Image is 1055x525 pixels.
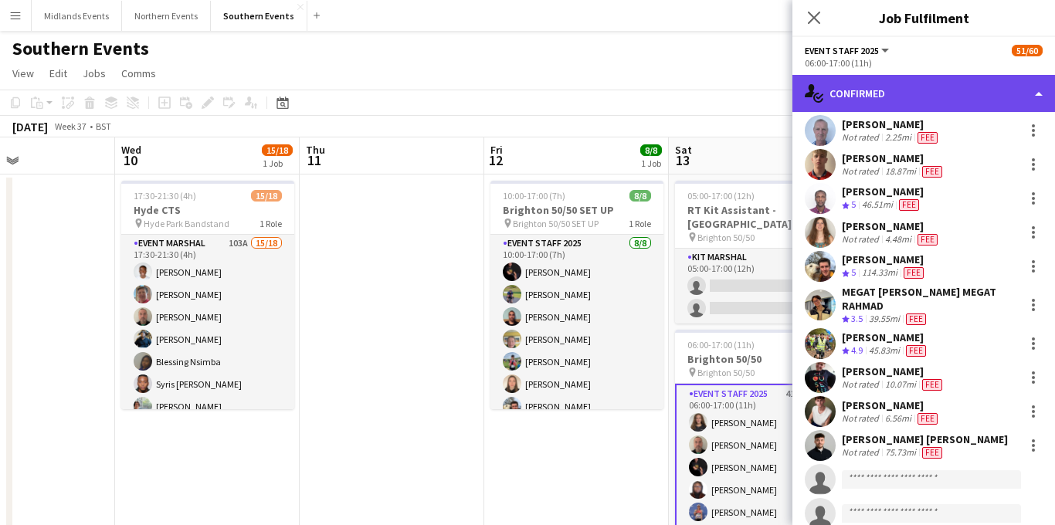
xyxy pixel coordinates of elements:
span: 8/8 [640,144,662,156]
a: View [6,63,40,83]
div: Crew has different fees then in role [919,446,945,459]
div: Not rated [842,233,882,246]
span: 13 [673,151,692,169]
div: [PERSON_NAME] [842,398,941,412]
app-job-card: 05:00-17:00 (12h)0/2RT Kit Assistant - [GEOGRAPHIC_DATA] 50/50 Brighton 50/501 RoleKit Marshal24A... [675,181,848,323]
span: Sat [675,143,692,157]
div: [PERSON_NAME] [842,252,927,266]
span: Fee [922,166,942,178]
h3: RT Kit Assistant - [GEOGRAPHIC_DATA] 50/50 [675,203,848,231]
div: Crew has different fees then in role [896,198,922,212]
span: 10:00-17:00 (7h) [503,190,565,202]
span: Week 37 [51,120,90,132]
div: [PERSON_NAME] [842,185,924,198]
div: 06:00-17:00 (11h) [805,57,1043,69]
div: Crew has different fees then in role [919,378,945,391]
button: Southern Events [211,1,307,31]
div: Crew has different fees then in role [901,266,927,279]
div: Crew has different fees then in role [903,344,929,357]
span: Brighton 50/50 [697,232,755,243]
h3: Job Fulfilment [792,8,1055,28]
div: 39.55mi [866,313,903,326]
span: Fri [490,143,503,157]
span: 8/8 [629,190,651,202]
div: Not rated [842,378,882,391]
span: 11 [304,151,325,169]
div: Not rated [842,165,882,178]
span: Fee [918,132,938,144]
app-job-card: 10:00-17:00 (7h)8/8Brighton 50/50 SET UP Brighton 50/50 SET UP1 RoleEvent Staff 20258/810:00-17:0... [490,181,663,409]
span: 5 [851,266,856,278]
app-card-role: Kit Marshal24A0/205:00-17:00 (12h) [675,249,848,323]
span: Jobs [83,66,106,80]
div: Crew has different fees then in role [903,313,929,326]
span: 17:30-21:30 (4h) [134,190,196,202]
app-job-card: 17:30-21:30 (4h)15/18Hyde CTS Hyde Park Bandstand1 RoleEvent Marshal103A15/1817:30-21:30 (4h)[PER... [121,181,294,409]
span: 06:00-17:00 (11h) [687,339,755,351]
span: Brighton 50/50 [697,367,755,378]
div: 2.25mi [882,131,914,144]
div: [PERSON_NAME] [842,219,941,233]
h3: Brighton 50/50 [675,352,848,366]
span: 15/18 [262,144,293,156]
app-card-role: Event Staff 20258/810:00-17:00 (7h)[PERSON_NAME][PERSON_NAME][PERSON_NAME][PERSON_NAME][PERSON_NA... [490,235,663,444]
span: 4.9 [851,344,863,356]
a: Comms [115,63,162,83]
div: BST [96,120,111,132]
span: Fee [922,447,942,459]
span: Fee [906,345,926,357]
div: Crew has different fees then in role [914,131,941,144]
div: Crew has different fees then in role [919,165,945,178]
span: 12 [488,151,503,169]
span: Hyde Park Bandstand [144,218,229,229]
span: 15/18 [251,190,282,202]
span: Thu [306,143,325,157]
div: 10.07mi [882,378,919,391]
div: [PERSON_NAME] [842,151,945,165]
span: Edit [49,66,67,80]
div: Confirmed [792,75,1055,112]
span: 05:00-17:00 (12h) [687,190,755,202]
span: View [12,66,34,80]
span: Fee [918,413,938,425]
span: Comms [121,66,156,80]
div: Not rated [842,131,882,144]
button: Northern Events [122,1,211,31]
div: [PERSON_NAME] [842,117,941,131]
div: Not rated [842,412,882,425]
button: Midlands Events [32,1,122,31]
div: [PERSON_NAME] [PERSON_NAME] [842,432,1008,446]
span: Wed [121,143,141,157]
div: 4.48mi [882,233,914,246]
span: Fee [899,199,919,211]
span: Event Staff 2025 [805,45,879,56]
span: 10 [119,151,141,169]
div: 75.73mi [882,446,919,459]
a: Edit [43,63,73,83]
div: Crew has different fees then in role [914,233,941,246]
div: 1 Job [263,157,292,169]
h3: Hyde CTS [121,203,294,217]
span: Fee [904,267,924,279]
span: Fee [918,234,938,246]
div: [PERSON_NAME] [842,364,945,378]
div: Not rated [842,446,882,459]
div: [PERSON_NAME] [842,330,929,344]
div: 114.33mi [859,266,901,279]
span: 1 Role [629,218,651,229]
div: 1 Job [641,157,661,169]
h3: Brighton 50/50 SET UP [490,203,663,217]
span: 1 Role [260,218,282,229]
button: Event Staff 2025 [805,45,891,56]
div: 46.51mi [859,198,896,212]
div: 18.87mi [882,165,919,178]
a: Jobs [76,63,112,83]
div: [DATE] [12,119,48,134]
span: Brighton 50/50 SET UP [513,218,599,229]
span: 51/60 [1012,45,1043,56]
div: 6.56mi [882,412,914,425]
span: Fee [922,379,942,391]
